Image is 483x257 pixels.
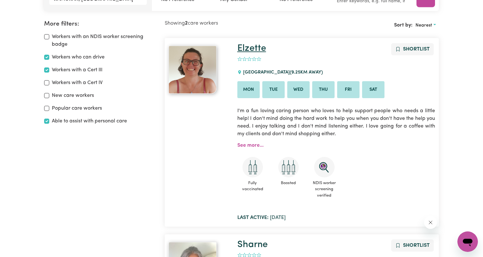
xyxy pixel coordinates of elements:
span: Fully vaccinated [237,177,268,195]
div: [GEOGRAPHIC_DATA] [237,64,327,81]
iframe: Close message [424,216,437,229]
button: Add to shortlist [391,239,434,252]
span: Nearest [416,23,432,28]
label: Able to assist with personal care [52,117,127,125]
img: Care and support worker has received booster dose of COVID-19 vaccination [278,157,299,177]
a: Sharne [237,240,268,249]
h2: More filters: [44,20,157,28]
a: See more... [237,143,264,148]
iframe: Button to launch messaging window [457,231,478,252]
p: I'm a fun loving caring person who loves to help support people who needs a little help! I don't ... [237,103,435,142]
span: Boosted [273,177,304,189]
label: Workers who can drive [52,53,105,61]
img: View Elzette's profile [169,46,217,94]
span: Shortlist [403,47,430,52]
li: Available on Sat [362,81,384,98]
label: Popular care workers [52,105,102,112]
span: Sort by: [394,23,413,28]
span: Shortlist [403,243,430,248]
span: Need any help? [4,4,39,10]
b: Last active: [237,215,269,220]
label: Workers with an NDIS worker screening badge [52,33,157,48]
li: Available on Mon [237,81,260,98]
span: ( 9.25 km away) [290,70,323,75]
label: Workers with a Cert III [52,66,102,74]
button: Sort search results [413,20,439,30]
h2: Showing care workers [165,20,302,27]
a: Elzette [169,46,229,94]
li: Available on Tue [262,81,285,98]
label: New care workers [52,92,94,99]
div: add rating by typing an integer from 0 to 5 or pressing arrow keys [237,56,261,63]
span: [DATE] [237,215,286,220]
img: Care and support worker has received 2 doses of COVID-19 vaccine [242,157,263,177]
b: 2 [185,21,188,26]
button: Add to shortlist [391,43,434,55]
a: Elzette [237,44,266,53]
span: NDIS worker screening verified [309,177,340,201]
img: NDIS Worker Screening Verified [314,157,335,177]
li: Available on Fri [337,81,360,98]
li: Available on Thu [312,81,335,98]
li: Available on Wed [287,81,310,98]
label: Workers with a Cert IV [52,79,103,87]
